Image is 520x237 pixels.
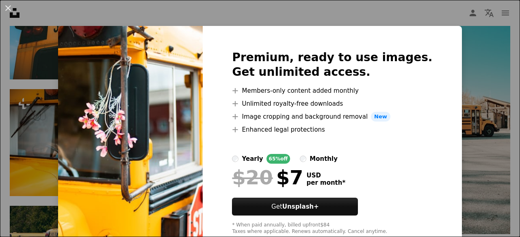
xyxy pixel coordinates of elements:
[232,86,432,96] li: Members-only content added monthly
[232,156,238,162] input: yearly65%off
[242,154,263,164] div: yearly
[232,167,273,188] span: $20
[306,172,345,179] span: USD
[232,112,432,122] li: Image cropping and background removal
[232,222,432,235] div: * When paid annually, billed upfront $84 Taxes where applicable. Renews automatically. Cancel any...
[232,50,432,79] h2: Premium, ready to use images. Get unlimited access.
[232,167,303,188] div: $7
[371,112,390,122] span: New
[306,179,345,186] span: per month *
[232,125,432,135] li: Enhanced legal protections
[300,156,306,162] input: monthly
[232,99,432,109] li: Unlimited royalty-free downloads
[310,154,338,164] div: monthly
[232,198,358,216] button: GetUnsplash+
[282,203,319,210] strong: Unsplash+
[266,154,290,164] div: 65% off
